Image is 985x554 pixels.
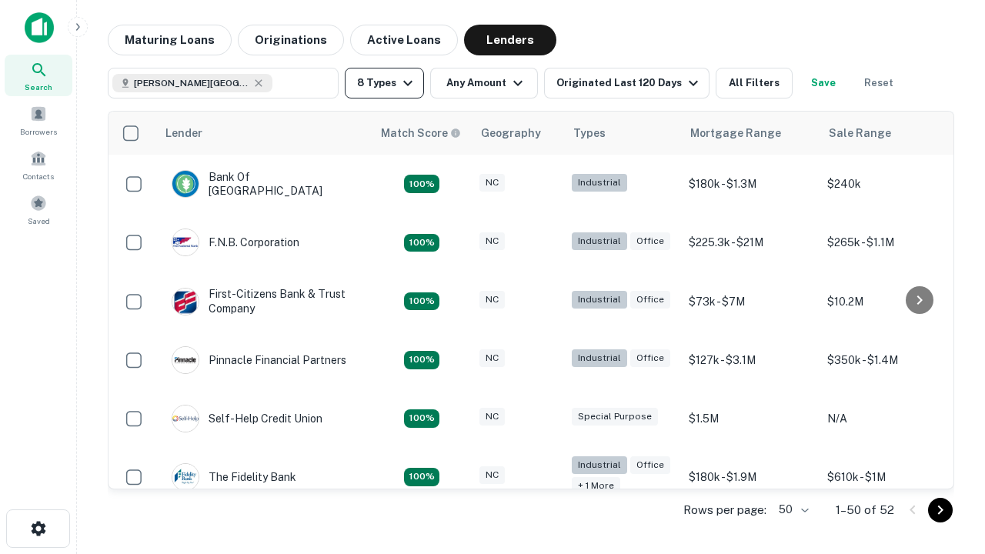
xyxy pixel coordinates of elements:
button: Lenders [464,25,556,55]
div: Office [630,291,670,309]
div: 50 [773,499,811,521]
div: Matching Properties: 14, hasApolloMatch: undefined [404,351,439,369]
td: $180k - $1.9M [681,448,820,506]
div: Matching Properties: 9, hasApolloMatch: undefined [404,292,439,311]
button: Maturing Loans [108,25,232,55]
a: Search [5,55,72,96]
div: Lender [165,124,202,142]
td: $610k - $1M [820,448,958,506]
button: Save your search to get updates of matches that match your search criteria. [799,68,848,98]
div: Self-help Credit Union [172,405,322,432]
img: picture [172,171,199,197]
div: Bank Of [GEOGRAPHIC_DATA] [172,170,356,198]
img: picture [172,229,199,255]
img: picture [172,464,199,490]
div: Office [630,232,670,250]
td: $225.3k - $21M [681,213,820,272]
span: Borrowers [20,125,57,138]
button: Originated Last 120 Days [544,68,710,98]
div: Matching Properties: 9, hasApolloMatch: undefined [404,234,439,252]
div: + 1 more [572,477,620,495]
div: NC [479,174,505,192]
div: Matching Properties: 8, hasApolloMatch: undefined [404,175,439,193]
div: Sale Range [829,124,891,142]
div: Industrial [572,174,627,192]
a: Contacts [5,144,72,185]
td: $180k - $1.3M [681,155,820,213]
td: $73k - $7M [681,272,820,330]
div: NC [479,466,505,484]
span: Saved [28,215,50,227]
button: Any Amount [430,68,538,98]
td: N/A [820,389,958,448]
div: Office [630,456,670,474]
a: Saved [5,189,72,230]
div: Industrial [572,349,627,367]
span: Contacts [23,170,54,182]
td: $1.5M [681,389,820,448]
div: F.n.b. Corporation [172,229,299,256]
div: First-citizens Bank & Trust Company [172,287,356,315]
div: NC [479,408,505,426]
th: Lender [156,112,372,155]
th: Geography [472,112,564,155]
div: NC [479,232,505,250]
button: All Filters [716,68,793,98]
p: Rows per page: [683,501,766,519]
td: $240k [820,155,958,213]
div: Special Purpose [572,408,658,426]
a: Borrowers [5,99,72,141]
button: 8 Types [345,68,424,98]
th: Types [564,112,681,155]
div: Mortgage Range [690,124,781,142]
td: $10.2M [820,272,958,330]
td: $350k - $1.4M [820,331,958,389]
img: picture [172,347,199,373]
div: Industrial [572,291,627,309]
div: NC [479,349,505,367]
th: Mortgage Range [681,112,820,155]
img: picture [172,289,199,315]
div: Originated Last 120 Days [556,74,703,92]
img: picture [172,405,199,432]
h6: Match Score [381,125,458,142]
div: NC [479,291,505,309]
div: Office [630,349,670,367]
div: Matching Properties: 11, hasApolloMatch: undefined [404,409,439,428]
iframe: Chat Widget [908,382,985,456]
th: Capitalize uses an advanced AI algorithm to match your search with the best lender. The match sco... [372,112,472,155]
div: Types [573,124,606,142]
div: The Fidelity Bank [172,463,296,491]
span: Search [25,81,52,93]
td: $127k - $3.1M [681,331,820,389]
button: Go to next page [928,498,953,522]
div: Matching Properties: 13, hasApolloMatch: undefined [404,468,439,486]
th: Sale Range [820,112,958,155]
div: Geography [481,124,541,142]
button: Reset [854,68,903,98]
button: Originations [238,25,344,55]
p: 1–50 of 52 [836,501,894,519]
img: capitalize-icon.png [25,12,54,43]
div: Capitalize uses an advanced AI algorithm to match your search with the best lender. The match sco... [381,125,461,142]
td: $265k - $1.1M [820,213,958,272]
div: Pinnacle Financial Partners [172,346,346,374]
span: [PERSON_NAME][GEOGRAPHIC_DATA], [GEOGRAPHIC_DATA] [134,76,249,90]
button: Active Loans [350,25,458,55]
div: Industrial [572,456,627,474]
div: Industrial [572,232,627,250]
